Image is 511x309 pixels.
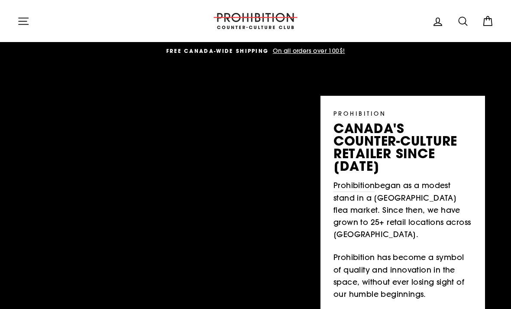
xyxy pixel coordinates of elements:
[271,47,345,55] span: On all orders over 100$!
[166,47,269,55] span: FREE CANADA-WIDE SHIPPING
[333,109,472,118] p: PROHIBITION
[212,13,299,29] img: PROHIBITION COUNTER-CULTURE CLUB
[333,179,375,192] a: Prohibition
[19,46,492,56] a: FREE CANADA-WIDE SHIPPING On all orders over 100$!
[333,122,472,173] p: canada's counter-culture retailer since [DATE]
[333,251,472,300] p: Prohibition has become a symbol of quality and innovation in the space, without ever losing sight...
[333,179,472,241] p: began as a modest stand in a [GEOGRAPHIC_DATA] flea market. Since then, we have grown to 25+ reta...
